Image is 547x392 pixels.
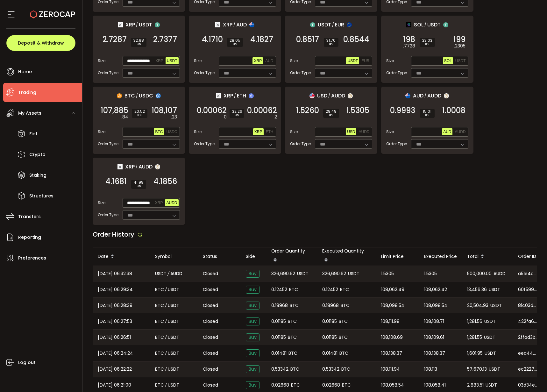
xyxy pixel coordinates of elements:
[376,253,419,260] div: Limit Price
[271,334,286,341] span: 0.01185
[274,114,277,120] em: 2
[167,270,169,277] em: /
[454,57,467,64] button: USDT
[322,350,337,357] span: 0.01481
[443,57,453,64] button: SOL
[386,141,407,147] span: Order Type
[98,129,105,135] span: Size
[361,59,369,63] span: EUR
[322,302,339,309] span: 0.18968
[98,286,133,293] span: [DATE] 06:29:34
[290,366,299,373] span: BTC
[265,128,275,135] button: ETH
[246,349,259,357] span: Buy
[154,128,164,135] button: BTC
[202,36,223,43] span: 4.1710
[125,163,135,171] span: XRP
[168,381,179,389] span: USDT
[419,253,462,260] div: Executed Price
[247,107,277,114] span: 0.00062
[271,350,287,357] span: 0.01481
[215,22,220,27] img: xrp_portfolio.png
[139,92,153,100] span: USDC
[165,334,167,341] em: /
[139,21,152,29] span: USDT
[403,36,415,43] span: 198
[194,70,215,76] span: Order Type
[139,163,153,171] span: AUDD
[230,42,240,46] i: BPS
[29,150,46,159] span: Crypto
[249,22,254,27] img: aud_portfolio.svg
[322,286,338,293] span: 0.12452
[136,22,138,28] em: /
[290,129,298,135] span: Size
[381,334,403,341] span: 108,108.69
[194,129,202,135] span: Size
[309,93,315,98] img: usd_portfolio.svg
[291,381,300,389] span: BTC
[98,318,132,325] span: [DATE] 06:27:53
[427,21,441,29] span: USDT
[171,114,177,120] em: .23
[326,42,336,46] i: BPS
[442,107,465,114] span: 1.0008
[155,59,163,63] span: XRP
[234,93,236,99] em: /
[453,128,467,135] button: AUDD
[332,22,334,28] em: /
[424,286,447,293] span: 108,062.42
[297,270,309,277] span: USDT
[133,42,144,46] i: BPS
[296,36,319,43] span: 0.8517
[489,286,500,293] span: USDT
[150,253,198,260] div: Symbol
[322,318,337,325] span: 0.01185
[341,366,350,373] span: BTC
[467,318,482,325] span: 1,281.56
[271,286,287,293] span: 0.12452
[454,43,465,49] em: .2305
[467,302,488,309] span: 20,504.93
[155,164,160,169] img: zuPXiwguUFiBOIQyqLOiXsnnNitlx7q4LCwEbLHADjIpTka+Lip0HH8D0VTrd02z+wEAAAAASUVORK5CYII=
[467,334,482,341] span: 1,281.55
[152,107,177,114] span: 108,107
[197,107,227,114] span: 0.00062
[264,57,274,64] button: AUD
[462,251,513,262] div: Total
[405,93,410,98] img: aud_portfolio.svg
[444,93,449,98] img: zuPXiwguUFiBOIQyqLOiXsnnNitlx7q4LCwEbLHADjIpTka+Lip0HH8D0VTrd02z+wEAAAAASUVORK5CYII=
[467,286,487,293] span: 13,456.36
[103,36,127,43] span: 2.7287
[335,21,344,29] span: EUR
[518,302,538,309] span: 81c03d3a-3ac5-4602-99a8-ee2085abb1c2
[413,92,423,100] span: AUD
[271,381,289,389] span: 0.02668
[153,178,177,185] span: 4.1856
[288,334,297,341] span: BTC
[241,253,266,260] div: Side
[230,39,240,42] span: 28.05
[165,128,178,135] button: USDC
[289,286,298,293] span: BTC
[471,323,547,392] iframe: Chat Widget
[168,366,179,373] span: USDT
[165,381,167,389] em: /
[18,358,36,367] span: Log out
[254,59,262,63] span: XRP
[18,212,41,221] span: Transfers
[265,59,273,63] span: AUD
[326,113,337,117] i: BPS
[165,199,178,206] button: AUDD
[359,130,369,134] span: AUDD
[326,39,336,42] span: 31.70
[341,302,350,309] span: BTC
[125,21,135,29] span: XRP
[168,318,179,325] span: USDT
[290,141,311,147] span: Order Type
[381,350,402,357] span: 108,138.37
[424,318,444,325] span: 108,108.71
[118,22,123,27] img: xrp_portfolio.png
[424,93,426,99] em: /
